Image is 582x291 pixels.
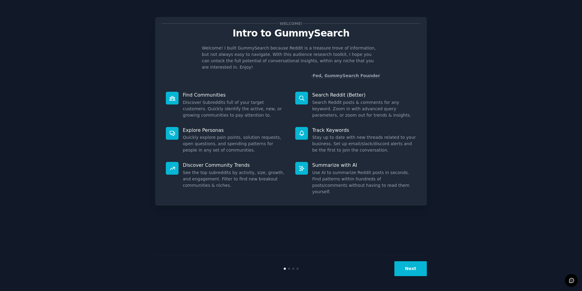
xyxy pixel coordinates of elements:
a: Fed, GummySearch Founder [313,73,380,78]
dd: Search Reddit posts & comments for any keyword. Zoom in with advanced query parameters, or zoom o... [312,99,416,118]
button: Next [394,261,427,276]
dd: Quickly explore pain points, solution requests, open questions, and spending patterns for people ... [183,134,287,153]
p: Welcome! I built GummySearch because Reddit is a treasure trove of information, but not always ea... [202,45,380,70]
span: Welcome! [279,20,303,27]
p: Explore Personas [183,127,287,133]
p: Discover Community Trends [183,162,287,168]
dd: Stay up to date with new threads related to your business. Set up email/slack/discord alerts and ... [312,134,416,153]
p: Summarize with AI [312,162,416,168]
dd: See the top subreddits by activity, size, growth, and engagement. Filter to find new breakout com... [183,169,287,189]
p: Find Communities [183,92,287,98]
dd: Discover Subreddits full of your target customers. Quickly identify the active, new, or growing c... [183,99,287,118]
dd: Use AI to summarize Reddit posts in seconds. Find patterns within hundreds of posts/comments with... [312,169,416,195]
p: Track Keywords [312,127,416,133]
p: Search Reddit (Better) [312,92,416,98]
p: Intro to GummySearch [162,28,420,39]
div: - [311,73,380,79]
